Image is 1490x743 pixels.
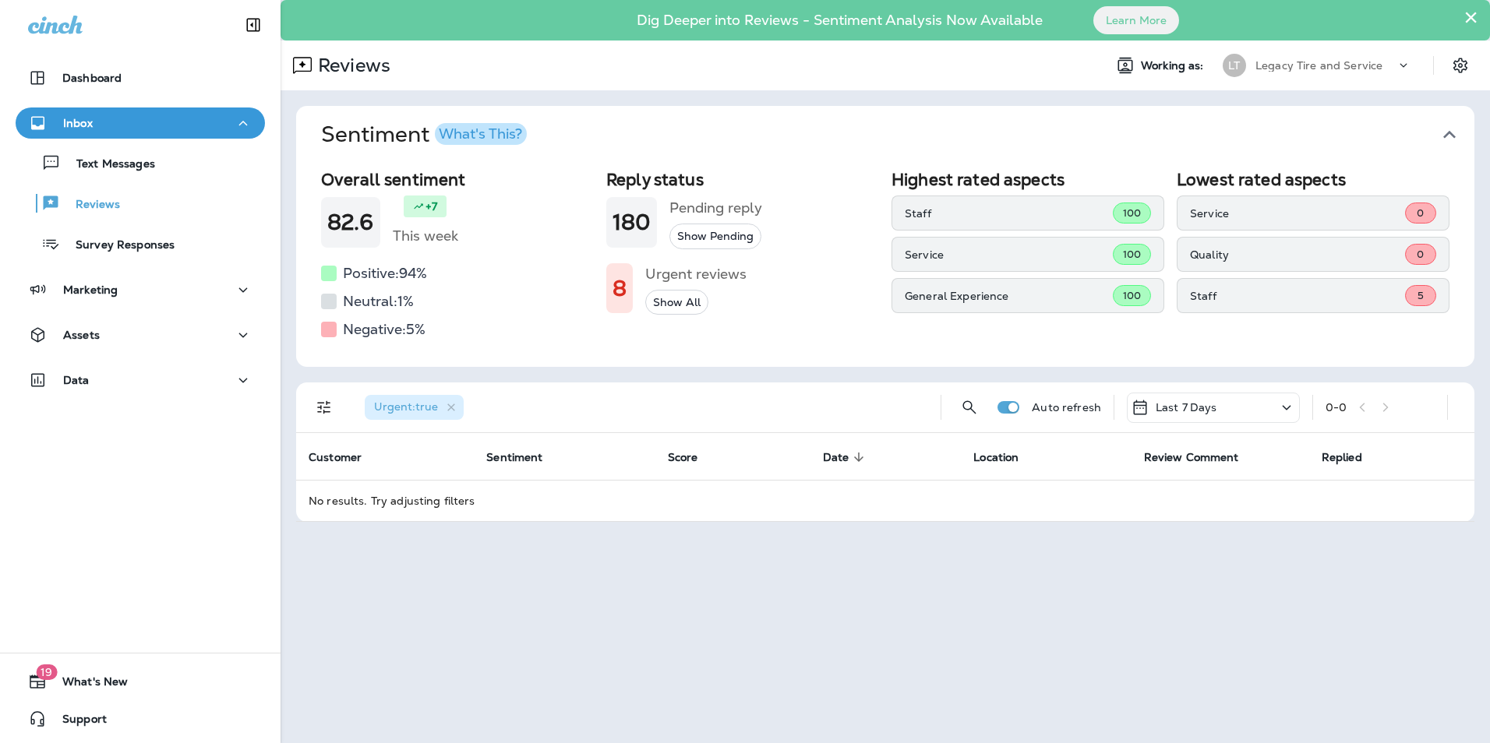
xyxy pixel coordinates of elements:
p: Quality [1190,248,1405,261]
span: Sentiment [486,451,542,464]
p: Data [63,374,90,386]
button: Show Pending [669,224,761,249]
button: Learn More [1093,6,1179,34]
span: Score [668,451,698,464]
span: Customer [309,451,362,464]
button: Settings [1446,51,1474,79]
p: Legacy Tire and Service [1255,59,1382,72]
h2: Lowest rated aspects [1177,170,1449,189]
h2: Overall sentiment [321,170,594,189]
button: Text Messages [16,146,265,179]
p: Staff [1190,290,1405,302]
p: General Experience [905,290,1113,302]
span: Working as: [1141,59,1207,72]
span: 100 [1123,248,1141,261]
h1: 8 [613,276,627,301]
p: Staff [905,207,1113,220]
span: Review Comment [1144,450,1259,464]
p: Auto refresh [1032,401,1101,414]
h1: 180 [613,210,651,235]
div: Urgent:true [365,395,464,420]
span: Date [823,450,870,464]
span: 100 [1123,206,1141,220]
span: 19 [36,664,57,680]
h5: Negative: 5 % [343,317,425,342]
button: What's This? [435,123,527,145]
p: Inbox [63,117,93,129]
p: Assets [63,329,100,341]
div: What's This? [439,127,522,141]
p: Text Messages [61,157,155,172]
td: No results. Try adjusting filters [296,480,1474,521]
h1: Sentiment [321,121,527,148]
span: Location [973,451,1019,464]
p: Reviews [60,198,120,213]
button: Support [16,703,265,734]
button: Search Reviews [954,392,985,423]
button: Reviews [16,187,265,220]
button: Collapse Sidebar [231,9,275,40]
span: Review Comment [1144,451,1239,464]
span: Urgent : true [374,400,438,414]
span: Replied [1322,450,1382,464]
div: SentimentWhat's This? [296,164,1474,367]
span: 100 [1123,289,1141,302]
p: Marketing [63,283,118,296]
span: Replied [1322,451,1362,464]
span: 5 [1418,289,1424,302]
h1: 82.6 [327,210,374,235]
span: Score [668,450,719,464]
div: LT [1223,54,1246,77]
p: Service [905,248,1113,261]
p: +7 [425,199,437,214]
p: Reviews [312,54,390,77]
button: Assets [16,319,265,350]
span: Customer [309,450,382,464]
button: 19What's New [16,666,265,697]
h5: Neutral: 1 % [343,289,414,314]
span: 0 [1417,248,1424,261]
button: SentimentWhat's This? [309,106,1487,164]
span: Support [47,713,107,731]
button: Marketing [16,274,265,305]
button: Show All [645,290,708,315]
h2: Highest rated aspects [892,170,1164,189]
div: 0 - 0 [1326,401,1347,414]
h5: Positive: 94 % [343,261,427,286]
button: Filters [309,392,340,423]
p: Last 7 Days [1156,401,1217,414]
button: Survey Responses [16,227,265,260]
p: Dashboard [62,72,122,84]
p: Survey Responses [60,238,175,253]
h5: This week [393,224,458,248]
button: Data [16,364,265,396]
span: Location [973,450,1039,464]
button: Inbox [16,107,265,139]
span: Date [823,451,849,464]
p: Service [1190,207,1405,220]
span: 0 [1417,206,1424,220]
h5: Pending reply [669,195,762,220]
span: Sentiment [486,450,563,464]
span: What's New [47,675,128,694]
button: Close [1464,5,1478,30]
button: Dashboard [16,62,265,93]
p: Dig Deeper into Reviews - Sentiment Analysis Now Available [591,18,1088,23]
h5: Urgent reviews [645,262,747,287]
h2: Reply status [606,170,879,189]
